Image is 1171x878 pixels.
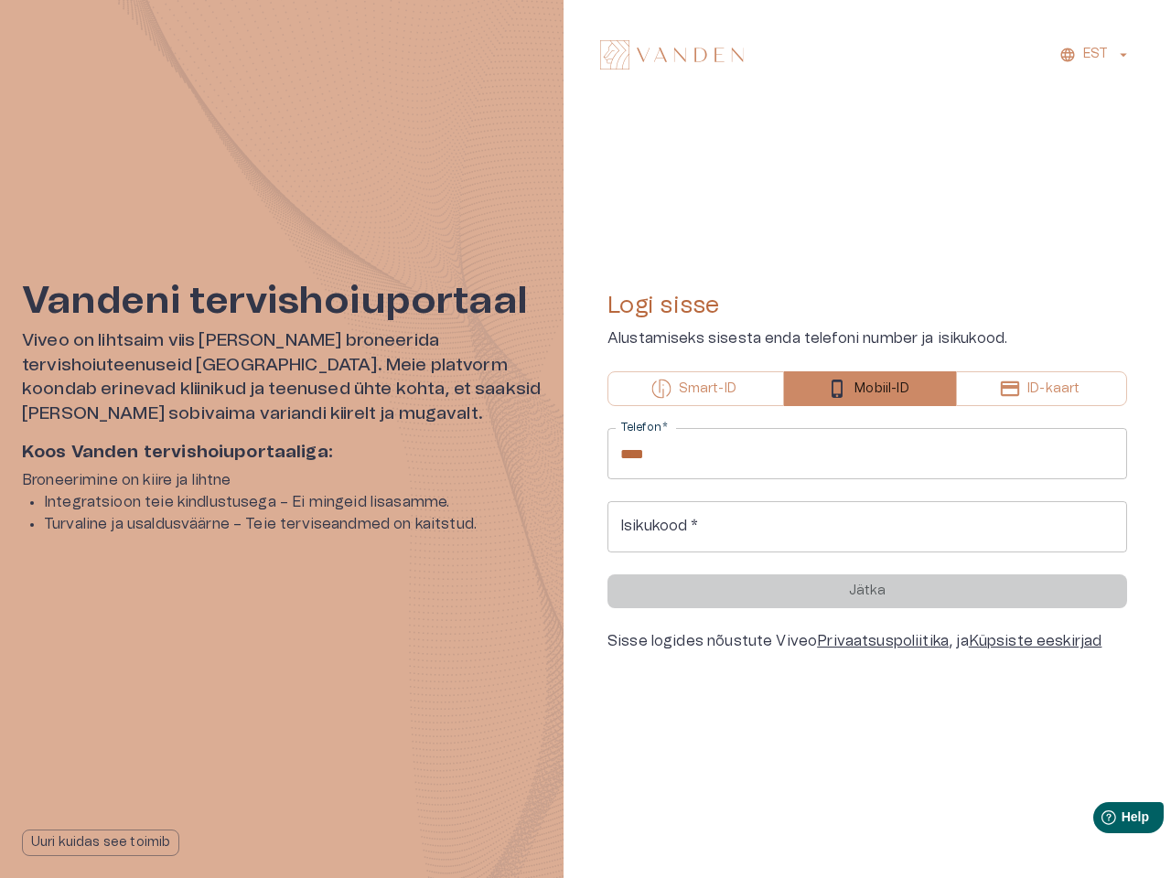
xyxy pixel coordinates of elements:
a: Privaatsuspoliitika [817,634,949,648]
p: EST [1083,45,1108,64]
p: Alustamiseks sisesta enda telefoni number ja isikukood. [607,327,1127,349]
img: Vanden logo [600,40,744,70]
a: Küpsiste eeskirjad [969,634,1102,648]
div: Sisse logides nõustute Viveo , ja [607,630,1127,652]
p: Smart-ID [679,380,736,399]
p: Uuri kuidas see toimib [31,833,170,852]
p: ID-kaart [1027,380,1080,399]
button: Mobiil-ID [784,371,957,406]
label: Telefon [620,420,668,435]
button: EST [1057,41,1134,68]
p: Mobiil-ID [854,380,908,399]
iframe: Help widget launcher [1028,795,1171,846]
button: ID-kaart [956,371,1127,406]
h4: Logi sisse [607,291,1127,320]
button: Uuri kuidas see toimib [22,830,179,856]
button: Smart-ID [607,371,784,406]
